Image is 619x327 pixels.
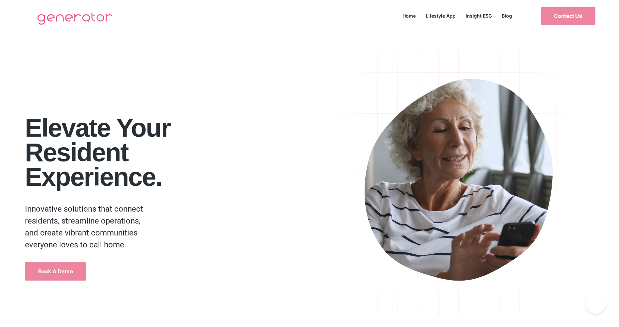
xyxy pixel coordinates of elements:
[541,7,595,25] a: Contact Us
[421,11,461,20] a: Lifestyle App
[25,262,86,281] a: Book a Demo
[398,11,517,20] nav: Menu
[461,11,497,20] a: Insight ESG
[497,11,517,20] a: Blog
[25,203,147,251] p: Innovative solutions that connect residents, streamline operations, and create vibrant communitie...
[398,11,421,20] a: Home
[38,269,73,274] span: Book a Demo
[25,115,316,189] h2: Elevate your Resident Experience.
[586,294,606,314] iframe: Toggle Customer Support
[554,13,582,19] span: Contact Us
